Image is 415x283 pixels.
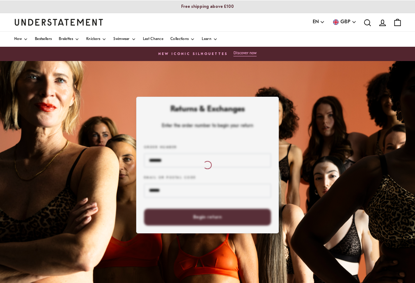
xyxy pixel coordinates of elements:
a: New Iconic Silhouettes Discover now [7,49,408,59]
span: Bralettes [59,37,73,41]
a: Last Chance [143,32,163,47]
span: Learn [202,37,211,41]
h6: New Iconic Silhouettes [158,52,227,56]
span: Bestsellers [35,37,52,41]
span: Knickers [86,37,100,41]
a: Bralettes [59,32,79,47]
span: Swimwear [113,37,129,41]
span: EN [313,18,319,26]
button: GBP [332,18,357,26]
a: Bestsellers [35,32,52,47]
a: Swimwear [113,32,135,47]
button: EN [313,18,325,26]
p: Discover now [234,51,257,56]
a: Knickers [86,32,106,47]
span: GBP [340,18,350,26]
a: Collections [170,32,195,47]
a: New [14,32,28,47]
span: Collections [170,37,189,41]
a: Understatement Homepage [14,19,103,25]
a: Learn [202,32,217,47]
span: New [14,37,22,41]
span: Last Chance [143,37,163,41]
